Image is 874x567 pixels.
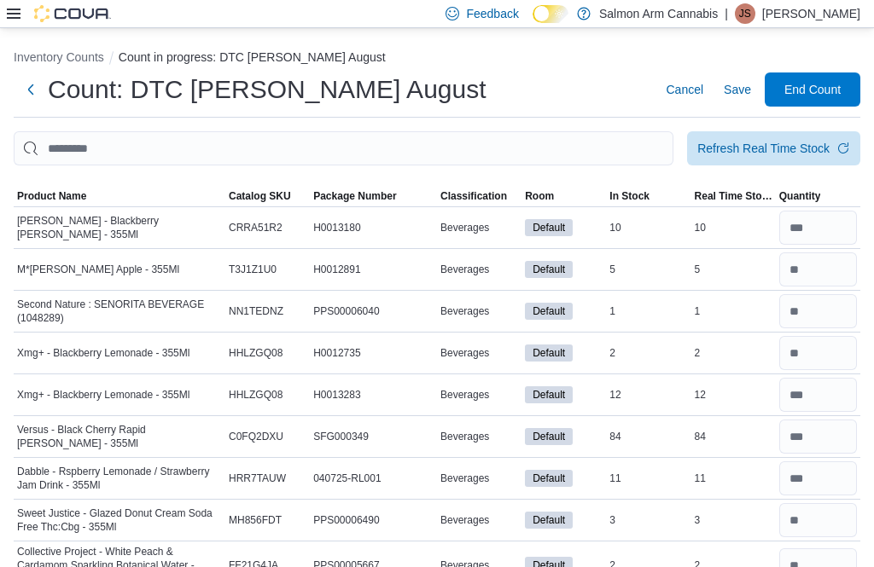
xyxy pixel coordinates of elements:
span: Beverages [440,472,489,485]
span: Quantity [779,189,821,203]
span: MH856FDT [229,513,282,527]
div: H0013180 [310,217,437,238]
div: 5 [606,259,690,280]
div: H0012735 [310,343,437,363]
div: 3 [691,510,776,530]
span: HHLZGQ08 [229,388,283,402]
button: Refresh Real Time Stock [687,131,860,165]
input: This is a search bar. After typing your query, hit enter to filter the results lower in the page. [14,131,673,165]
img: Cova [34,5,111,22]
div: Refresh Real Time Stock [697,140,830,157]
span: Default [525,344,573,362]
div: 040725-RL001 [310,468,437,489]
div: 12 [606,385,690,405]
div: 1 [691,301,776,321]
button: In Stock [606,186,690,206]
span: Save [724,81,751,98]
p: | [725,3,728,24]
span: C0FQ2DXU [229,430,283,443]
span: Default [533,471,565,486]
span: Default [533,429,565,444]
div: 1 [606,301,690,321]
div: SFG000349 [310,426,437,447]
button: Next [14,72,48,107]
input: Dark Mode [533,5,568,23]
button: Catalog SKU [225,186,310,206]
span: Beverages [440,221,489,234]
div: H0012891 [310,259,437,280]
span: [PERSON_NAME] - Blackberry [PERSON_NAME] - 355Ml [17,214,222,241]
span: JS [739,3,751,24]
span: Beverages [440,513,489,527]
span: Beverages [440,346,489,360]
span: Xmg+ - Blackberry Lemonade - 355Ml [17,388,189,402]
span: Default [533,220,565,235]
span: Versus - Black Cherry Rapid [PERSON_NAME] - 355Ml [17,423,222,450]
span: End Count [784,81,841,98]
div: PPS00006040 [310,301,437,321]
span: Default [525,512,573,529]
button: Package Number [310,186,437,206]
span: Dabble - Rspberry Lemonade / Strawberry Jam Drink - 355Ml [17,465,222,492]
div: H0013283 [310,385,437,405]
button: End Count [765,72,860,107]
span: Default [525,219,573,236]
button: Real Time Stock [691,186,776,206]
nav: An example of EuiBreadcrumbs [14,49,860,69]
span: In Stock [609,189,650,203]
div: 84 [606,426,690,447]
span: M*[PERSON_NAME] Apple - 355Ml [17,263,179,276]
span: Default [533,387,565,402]
button: Product Name [14,186,225,206]
span: Catalog SKU [229,189,291,203]
span: Default [533,304,565,319]
span: Room [525,189,554,203]
span: NN1TEDNZ [229,304,283,318]
span: Product Name [17,189,86,203]
div: PPS00006490 [310,510,437,530]
h1: Count: DTC [PERSON_NAME] August [48,72,487,107]
span: Second Nature : SENORITA BEVERAGE (1048289) [17,298,222,325]
p: [PERSON_NAME] [762,3,860,24]
button: Inventory Counts [14,50,104,64]
span: Xmg+ - Blackberry Lemonade - 355Ml [17,346,189,360]
span: CRRA51R2 [229,221,283,234]
span: Default [533,345,565,361]
span: Beverages [440,388,489,402]
div: 5 [691,259,776,280]
span: Beverages [440,263,489,276]
span: Default [525,261,573,278]
div: 12 [691,385,776,405]
span: Default [525,428,573,445]
span: Default [533,512,565,528]
div: 11 [606,468,690,489]
div: 84 [691,426,776,447]
span: Dark Mode [533,23,533,24]
div: 11 [691,468,776,489]
div: 2 [691,343,776,363]
p: Salmon Arm Cannabis [599,3,718,24]
button: Count in progress: DTC [PERSON_NAME] August [119,50,386,64]
span: HHLZGQ08 [229,346,283,360]
span: Default [525,386,573,403]
span: Beverages [440,304,489,318]
span: Beverages [440,430,489,443]
div: 10 [691,217,776,238]
button: Save [717,72,758,107]
div: Joshua Shillington [735,3,755,24]
span: HRR7TAUW [229,472,286,485]
div: 10 [606,217,690,238]
span: Default [525,303,573,320]
span: Cancel [666,81,703,98]
span: Feedback [466,5,518,22]
span: Sweet Justice - Glazed Donut Cream Soda Free Thc:Cbg - 355Ml [17,506,222,534]
div: 2 [606,343,690,363]
div: 3 [606,510,690,530]
span: Classification [440,189,507,203]
button: Cancel [659,72,710,107]
button: Classification [437,186,521,206]
button: Quantity [776,186,860,206]
span: Default [533,262,565,277]
span: Package Number [313,189,396,203]
span: Default [525,470,573,487]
